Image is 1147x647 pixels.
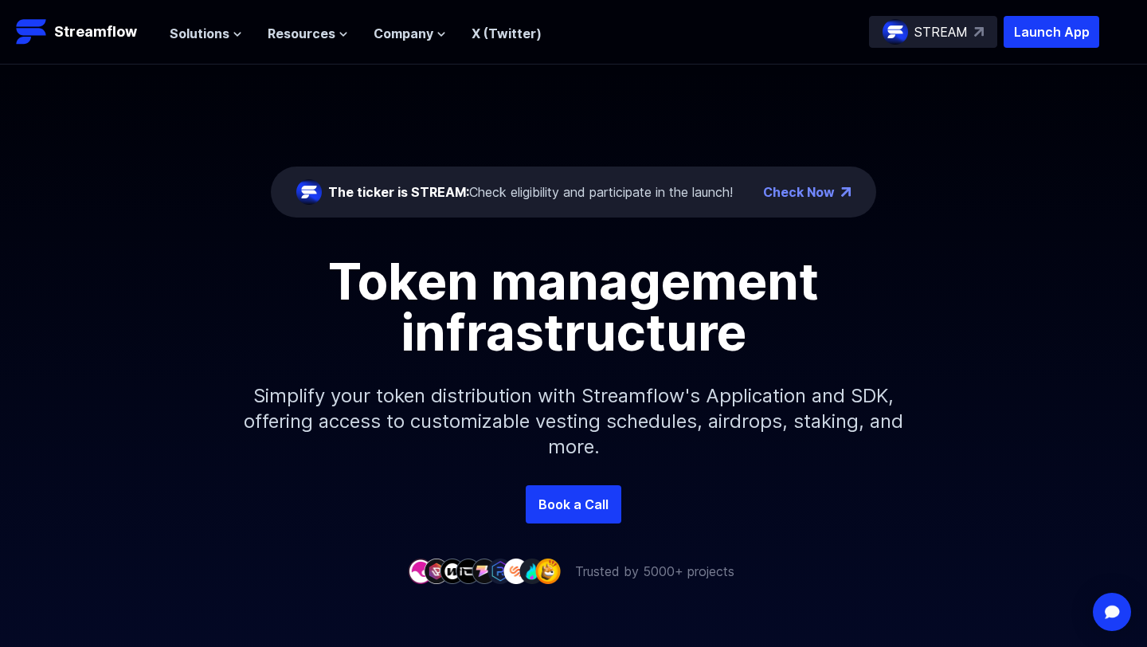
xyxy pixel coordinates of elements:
img: company-1 [408,559,433,583]
a: Streamflow [16,16,154,48]
div: Open Intercom Messenger [1093,593,1131,631]
img: company-8 [519,559,545,583]
img: company-6 [487,559,513,583]
img: company-4 [456,559,481,583]
img: company-9 [535,559,561,583]
a: STREAM [869,16,997,48]
button: Launch App [1004,16,1099,48]
img: top-right-arrow.svg [974,27,984,37]
p: Streamflow [54,21,137,43]
h1: Token management infrastructure [215,256,932,358]
span: Company [374,24,433,43]
span: The ticker is STREAM: [328,184,469,200]
img: company-7 [503,559,529,583]
button: Company [374,24,446,43]
a: Book a Call [526,485,621,523]
span: Resources [268,24,335,43]
img: streamflow-logo-circle.png [883,19,908,45]
img: company-2 [424,559,449,583]
img: top-right-arrow.png [841,187,851,197]
a: Check Now [763,182,835,202]
p: Trusted by 5000+ projects [575,562,734,581]
a: X (Twitter) [472,25,542,41]
button: Solutions [170,24,242,43]
div: Check eligibility and participate in the launch! [328,182,733,202]
span: Solutions [170,24,229,43]
img: streamflow-logo-circle.png [296,179,322,205]
p: Simplify your token distribution with Streamflow's Application and SDK, offering access to custom... [231,358,916,485]
img: company-5 [472,559,497,583]
button: Resources [268,24,348,43]
img: company-3 [440,559,465,583]
img: Streamflow Logo [16,16,48,48]
p: STREAM [914,22,968,41]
